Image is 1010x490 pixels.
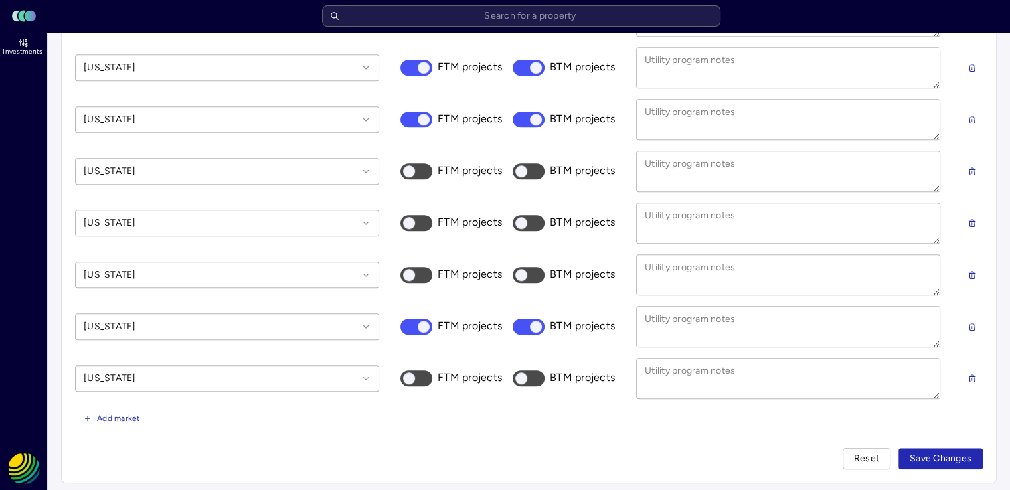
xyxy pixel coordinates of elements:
[854,451,879,466] span: Reset
[75,410,149,427] button: Add market
[550,112,615,125] span: BTM projects
[438,216,502,228] span: FTM projects
[97,412,141,425] span: Add market
[8,453,40,485] img: REC Solar
[898,448,983,469] button: Save Changes
[3,48,42,56] span: Investments
[550,371,615,384] span: BTM projects
[550,216,615,228] span: BTM projects
[438,164,502,177] span: FTM projects
[550,164,615,177] span: BTM projects
[910,451,971,466] span: Save Changes
[843,448,890,469] button: Reset
[550,268,615,280] span: BTM projects
[438,319,502,332] span: FTM projects
[550,319,615,332] span: BTM projects
[438,112,502,125] span: FTM projects
[438,60,502,73] span: FTM projects
[438,371,502,384] span: FTM projects
[322,5,720,27] input: Search for a property
[550,60,615,73] span: BTM projects
[438,268,502,280] span: FTM projects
